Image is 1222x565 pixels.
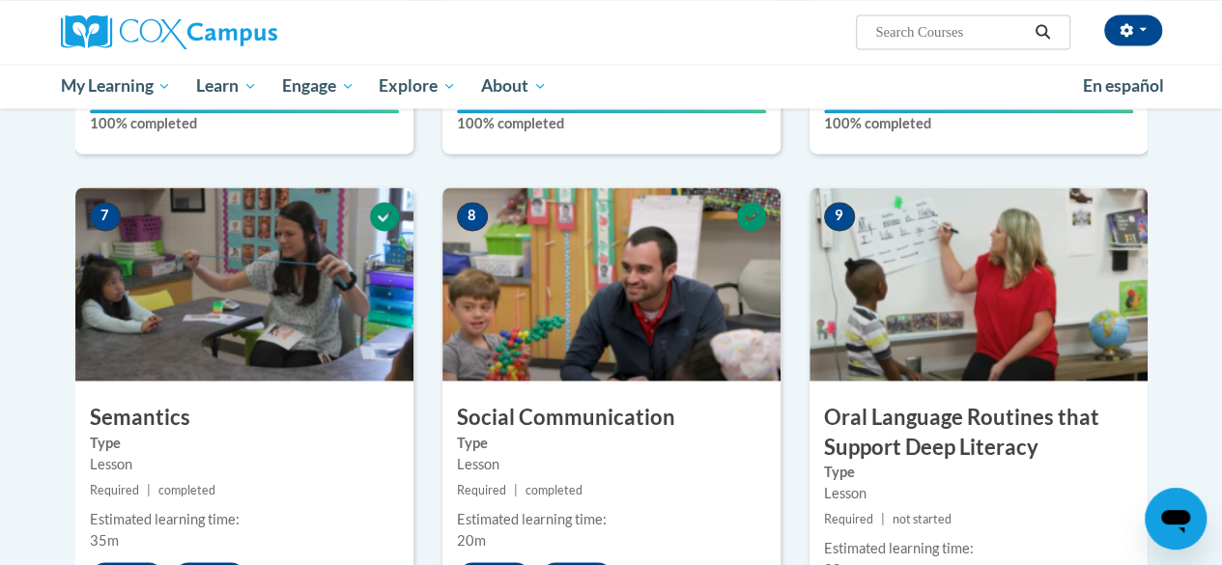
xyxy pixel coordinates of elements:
[442,402,781,432] h3: Social Communication
[1145,488,1207,550] iframe: Button to launch messaging window
[457,531,486,548] span: 20m
[824,461,1133,482] label: Type
[1070,66,1177,106] a: En español
[270,64,367,108] a: Engage
[90,113,399,134] label: 100% completed
[824,113,1133,134] label: 100% completed
[893,511,952,525] span: not started
[824,202,855,231] span: 9
[379,74,456,98] span: Explore
[75,402,413,432] h3: Semantics
[90,109,399,113] div: Your progress
[457,432,766,453] label: Type
[810,402,1148,462] h3: Oral Language Routines that Support Deep Literacy
[457,482,506,496] span: Required
[147,482,151,496] span: |
[457,109,766,113] div: Your progress
[184,64,270,108] a: Learn
[90,432,399,453] label: Type
[881,511,885,525] span: |
[457,113,766,134] label: 100% completed
[457,453,766,474] div: Lesson
[1104,14,1162,45] button: Account Settings
[90,482,139,496] span: Required
[1028,20,1057,43] button: Search
[90,531,119,548] span: 35m
[90,508,399,529] div: Estimated learning time:
[481,74,547,98] span: About
[457,508,766,529] div: Estimated learning time:
[90,202,121,231] span: 7
[526,482,583,496] span: completed
[873,20,1028,43] input: Search Courses
[61,14,409,49] a: Cox Campus
[61,14,277,49] img: Cox Campus
[48,64,185,108] a: My Learning
[196,74,257,98] span: Learn
[46,64,1177,108] div: Main menu
[282,74,355,98] span: Engage
[824,482,1133,503] div: Lesson
[824,511,873,525] span: Required
[514,482,518,496] span: |
[457,202,488,231] span: 8
[158,482,215,496] span: completed
[824,537,1133,558] div: Estimated learning time:
[824,109,1133,113] div: Your progress
[75,187,413,381] img: Course Image
[810,187,1148,381] img: Course Image
[366,64,469,108] a: Explore
[1083,75,1164,96] span: En español
[469,64,559,108] a: About
[90,453,399,474] div: Lesson
[442,187,781,381] img: Course Image
[60,74,171,98] span: My Learning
